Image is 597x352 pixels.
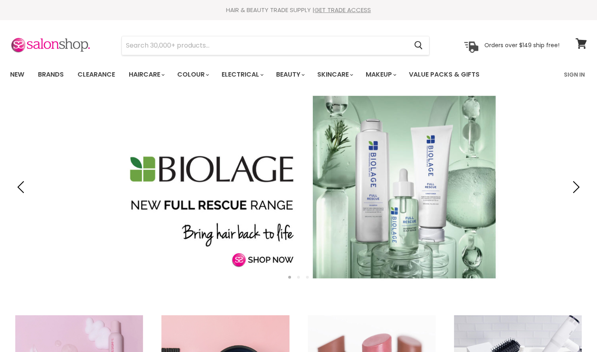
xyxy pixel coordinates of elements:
[121,36,429,55] form: Product
[288,276,291,279] li: Page dot 1
[123,66,170,83] a: Haircare
[484,42,559,49] p: Orders over $149 ship free!
[559,66,590,83] a: Sign In
[4,63,522,86] ul: Main menu
[4,66,30,83] a: New
[306,276,309,279] li: Page dot 3
[71,66,121,83] a: Clearance
[297,276,300,279] li: Page dot 2
[32,66,70,83] a: Brands
[270,66,310,83] a: Beauty
[567,179,583,195] button: Next
[311,66,358,83] a: Skincare
[216,66,268,83] a: Electrical
[403,66,486,83] a: Value Packs & Gifts
[314,6,371,14] a: GET TRADE ACCESS
[122,36,408,55] input: Search
[360,66,401,83] a: Makeup
[408,36,429,55] button: Search
[14,179,30,195] button: Previous
[171,66,214,83] a: Colour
